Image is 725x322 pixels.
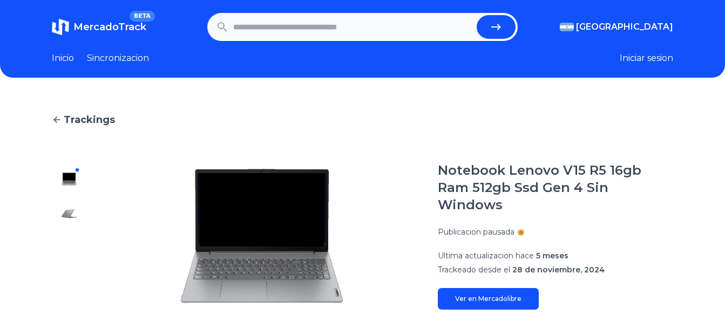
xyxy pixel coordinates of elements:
span: Trackings [64,112,115,127]
a: Sincronizacion [87,52,149,65]
img: MercadoTrack [52,18,69,36]
span: MercadoTrack [73,21,146,33]
button: [GEOGRAPHIC_DATA] [560,20,673,33]
a: MercadoTrackBETA [52,18,146,36]
img: Notebook Lenovo V15 R5 16gb Ram 512gb Ssd Gen 4 Sin Windows [60,170,78,188]
a: Inicio [52,52,74,65]
span: 28 de noviembre, 2024 [512,265,605,275]
a: Ver en Mercadolibre [438,288,539,310]
img: Notebook Lenovo V15 R5 16gb Ram 512gb Ssd Gen 4 Sin Windows [108,162,416,310]
span: BETA [130,11,155,22]
p: Publicacion pausada [438,227,514,237]
a: Trackings [52,112,673,127]
span: Ultima actualizacion hace [438,251,534,261]
span: 5 meses [536,251,568,261]
img: Notebook Lenovo V15 R5 16gb Ram 512gb Ssd Gen 4 Sin Windows [60,205,78,222]
button: Iniciar sesion [620,52,673,65]
img: Argentina [560,23,574,31]
h1: Notebook Lenovo V15 R5 16gb Ram 512gb Ssd Gen 4 Sin Windows [438,162,673,214]
span: Trackeado desde el [438,265,510,275]
span: [GEOGRAPHIC_DATA] [576,20,673,33]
